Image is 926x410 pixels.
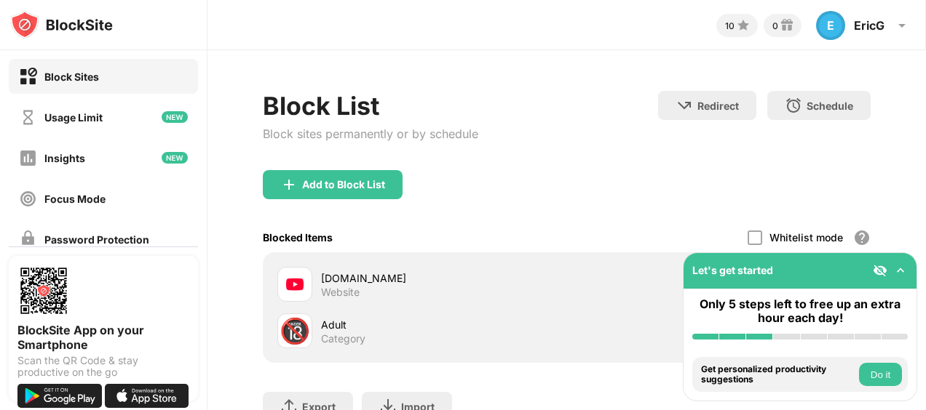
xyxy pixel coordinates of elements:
[321,270,566,286] div: [DOMAIN_NAME]
[873,263,887,278] img: eye-not-visible.svg
[17,265,70,317] img: options-page-qr-code.png
[162,111,188,123] img: new-icon.svg
[697,100,739,112] div: Redirect
[321,332,365,345] div: Category
[692,264,773,276] div: Let's get started
[44,111,103,124] div: Usage Limit
[854,18,885,33] div: EricG
[19,108,37,126] img: time-usage-off.svg
[321,286,360,299] div: Website
[17,323,189,352] div: BlockSite App on your Smartphone
[17,355,189,378] div: Scan the QR Code & stay productive on the go
[735,17,752,34] img: points-small.svg
[44,193,106,205] div: Focus Mode
[263,231,333,244] div: Blocked Items
[321,317,566,332] div: Adult
[44,152,85,164] div: Insights
[19,149,37,167] img: insights-off.svg
[280,316,310,346] div: 🔞
[10,10,113,39] img: logo-blocksite.svg
[19,68,37,86] img: block-on.svg
[263,91,478,121] div: Block List
[44,71,99,83] div: Block Sites
[859,363,902,386] button: Do it
[44,233,149,246] div: Password Protection
[725,20,735,31] div: 10
[19,190,37,208] img: focus-off.svg
[692,297,908,325] div: Only 5 steps left to free up an extra hour each day!
[162,152,188,164] img: new-icon.svg
[701,364,855,385] div: Get personalized productivity suggestions
[302,179,385,190] div: Add to Block List
[17,384,102,408] img: get-it-on-google-play.svg
[778,17,796,34] img: reward-small.svg
[807,100,853,112] div: Schedule
[772,20,778,31] div: 0
[263,126,478,141] div: Block sites permanently or by schedule
[19,230,37,249] img: password-protection-off.svg
[286,276,304,293] img: favicons
[893,263,908,278] img: omni-setup-toggle.svg
[769,231,843,244] div: Whitelist mode
[816,11,845,40] div: E
[105,384,189,408] img: download-on-the-app-store.svg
